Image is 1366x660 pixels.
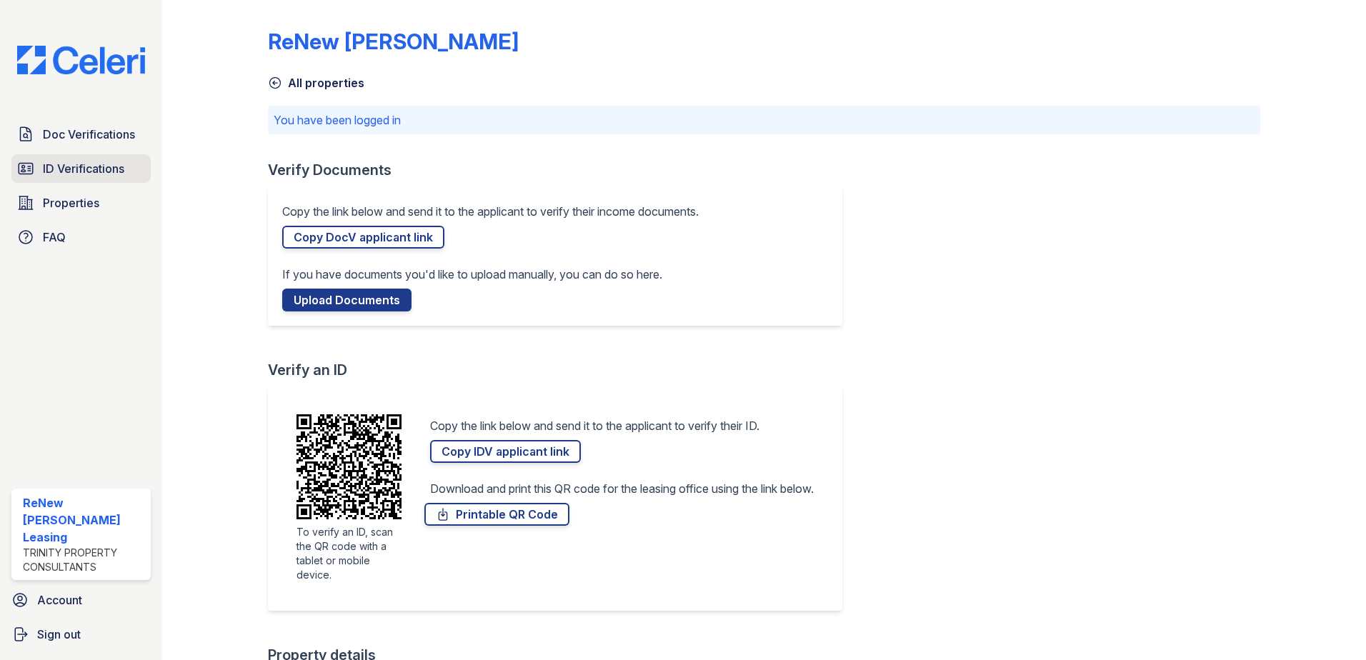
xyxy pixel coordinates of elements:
[23,494,145,546] div: ReNew [PERSON_NAME] Leasing
[430,440,581,463] a: Copy IDV applicant link
[11,120,151,149] a: Doc Verifications
[11,154,151,183] a: ID Verifications
[43,194,99,211] span: Properties
[268,74,364,91] a: All properties
[6,586,156,614] a: Account
[282,226,444,249] a: Copy DocV applicant link
[274,111,1255,129] p: You have been logged in
[296,525,402,582] div: To verify an ID, scan the QR code with a tablet or mobile device.
[6,46,156,74] img: CE_Logo_Blue-a8612792a0a2168367f1c8372b55b34899dd931a85d93a1a3d3e32e68fde9ad4.png
[11,223,151,251] a: FAQ
[43,229,66,246] span: FAQ
[43,160,124,177] span: ID Verifications
[424,503,569,526] a: Printable QR Code
[282,289,412,311] a: Upload Documents
[6,620,156,649] a: Sign out
[268,29,519,54] div: ReNew [PERSON_NAME]
[430,417,759,434] p: Copy the link below and send it to the applicant to verify their ID.
[282,266,662,283] p: If you have documents you'd like to upload manually, you can do so here.
[43,126,135,143] span: Doc Verifications
[23,546,145,574] div: Trinity Property Consultants
[37,626,81,643] span: Sign out
[282,203,699,220] p: Copy the link below and send it to the applicant to verify their income documents.
[430,480,814,497] p: Download and print this QR code for the leasing office using the link below.
[268,360,854,380] div: Verify an ID
[37,591,82,609] span: Account
[268,160,854,180] div: Verify Documents
[11,189,151,217] a: Properties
